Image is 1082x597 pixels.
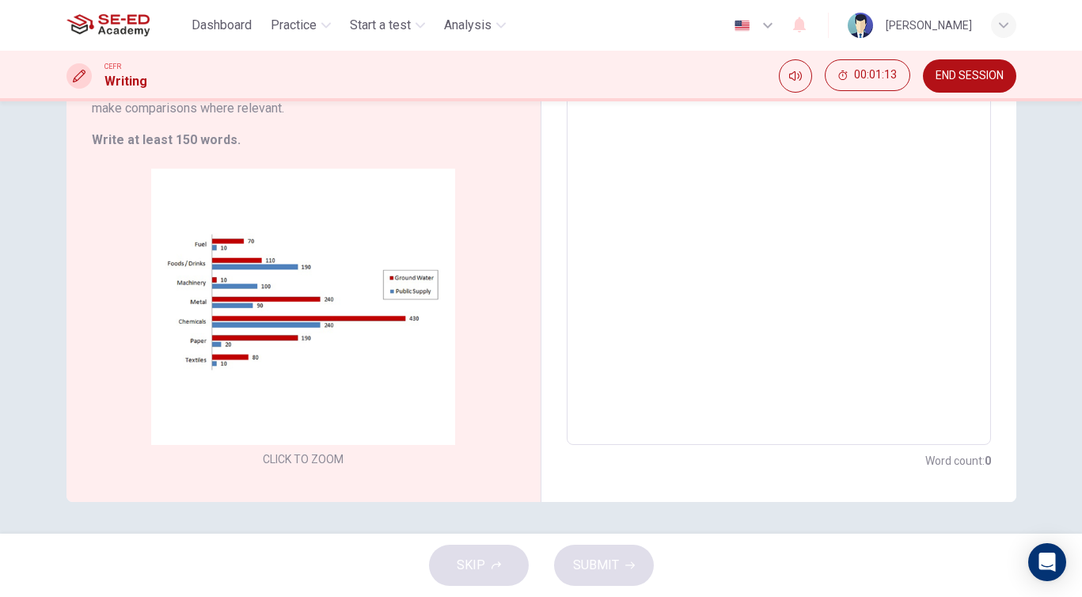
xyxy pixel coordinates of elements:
[825,59,910,93] div: Hide
[936,70,1004,82] span: END SESSION
[344,11,431,40] button: Start a test
[264,11,337,40] button: Practice
[438,11,512,40] button: Analysis
[66,10,150,41] img: SE-ED Academy logo
[923,59,1016,93] button: END SESSION
[66,10,186,41] a: SE-ED Academy logo
[271,16,317,35] span: Practice
[825,59,910,91] button: 00:01:13
[444,16,492,35] span: Analysis
[732,20,752,32] img: en
[779,59,812,93] div: Mute
[1028,543,1066,581] div: Open Intercom Messenger
[104,61,121,72] span: CEFR
[185,11,258,40] button: Dashboard
[104,72,147,91] h1: Writing
[350,16,411,35] span: Start a test
[854,69,897,82] span: 00:01:13
[985,454,991,467] strong: 0
[886,16,972,35] div: [PERSON_NAME]
[925,451,991,470] h6: Word count :
[92,132,241,147] strong: Write at least 150 words.
[848,13,873,38] img: Profile picture
[192,16,252,35] span: Dashboard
